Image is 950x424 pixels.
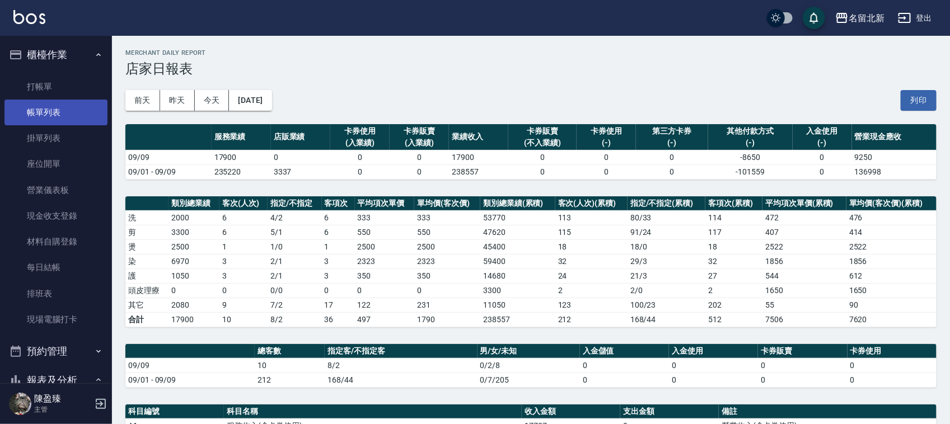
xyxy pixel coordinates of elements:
[414,196,480,211] th: 單均價(客次價)
[333,137,387,149] div: (入業績)
[522,404,620,419] th: 收入金額
[449,124,508,150] th: 業績收入
[219,210,268,225] td: 6
[268,283,321,298] td: 0 / 0
[628,268,705,283] td: 21 / 3
[669,344,758,359] th: 入金使用
[803,7,825,29] button: save
[480,283,555,298] td: 3300
[762,225,846,239] td: 407
[355,254,415,268] td: 2323
[555,196,628,211] th: 客次(人次)(累積)
[478,358,580,373] td: 0/2/8
[846,268,937,283] td: 612
[125,225,169,239] td: 剪
[125,344,937,388] table: a dense table
[271,124,330,150] th: 店販業績
[169,268,219,283] td: 1050
[478,373,580,387] td: 0/7/205
[322,283,355,298] td: 0
[719,404,937,419] th: 備註
[628,239,705,254] td: 18 / 0
[268,196,321,211] th: 指定/不指定
[848,344,937,359] th: 卡券使用
[268,254,321,268] td: 2 / 1
[628,254,705,268] td: 29 / 3
[758,344,847,359] th: 卡券販賣
[392,137,446,149] div: (入業績)
[322,210,355,225] td: 6
[4,151,107,177] a: 座位開單
[846,298,937,312] td: 90
[511,125,574,137] div: 卡券販賣
[169,225,219,239] td: 3300
[414,210,480,225] td: 333
[125,196,937,327] table: a dense table
[793,164,852,179] td: 0
[555,298,628,312] td: 123
[414,312,480,327] td: 1790
[639,125,705,137] div: 第三方卡券
[579,125,633,137] div: 卡券使用
[4,337,107,366] button: 預約管理
[636,164,708,179] td: 0
[322,196,355,211] th: 客項次
[478,344,580,359] th: 男/女/未知
[762,283,846,298] td: 1650
[628,283,705,298] td: 2 / 0
[268,239,321,254] td: 1 / 0
[852,164,937,179] td: 136998
[271,164,330,179] td: 3337
[255,344,325,359] th: 總客數
[219,298,268,312] td: 9
[705,283,762,298] td: 2
[330,164,390,179] td: 0
[480,312,555,327] td: 238557
[4,307,107,332] a: 現場電腦打卡
[555,254,628,268] td: 32
[555,268,628,283] td: 24
[480,225,555,239] td: 47620
[212,150,271,164] td: 17900
[322,268,355,283] td: 3
[849,11,885,25] div: 名留北新
[390,150,449,164] td: 0
[848,373,937,387] td: 0
[392,125,446,137] div: 卡券販賣
[580,373,669,387] td: 0
[219,312,268,327] td: 10
[628,196,705,211] th: 指定/不指定(累積)
[846,312,937,327] td: 7620
[846,210,937,225] td: 476
[793,150,852,164] td: 0
[628,298,705,312] td: 100 / 23
[125,254,169,268] td: 染
[705,268,762,283] td: 27
[322,312,355,327] td: 36
[758,373,847,387] td: 0
[480,196,555,211] th: 類別總業績(累積)
[169,239,219,254] td: 2500
[169,312,219,327] td: 17900
[4,203,107,229] a: 現金收支登錄
[355,225,415,239] td: 550
[268,268,321,283] td: 2 / 1
[711,137,790,149] div: (-)
[831,7,889,30] button: 名留北新
[414,225,480,239] td: 550
[325,344,478,359] th: 指定客/不指定客
[705,210,762,225] td: 114
[219,196,268,211] th: 客次(人次)
[212,124,271,150] th: 服務業績
[669,358,758,373] td: 0
[580,358,669,373] td: 0
[901,90,937,111] button: 列印
[125,358,255,373] td: 09/09
[758,358,847,373] td: 0
[4,281,107,307] a: 排班表
[480,210,555,225] td: 53770
[708,150,793,164] td: -8650
[846,254,937,268] td: 1856
[669,373,758,387] td: 0
[579,137,633,149] div: (-)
